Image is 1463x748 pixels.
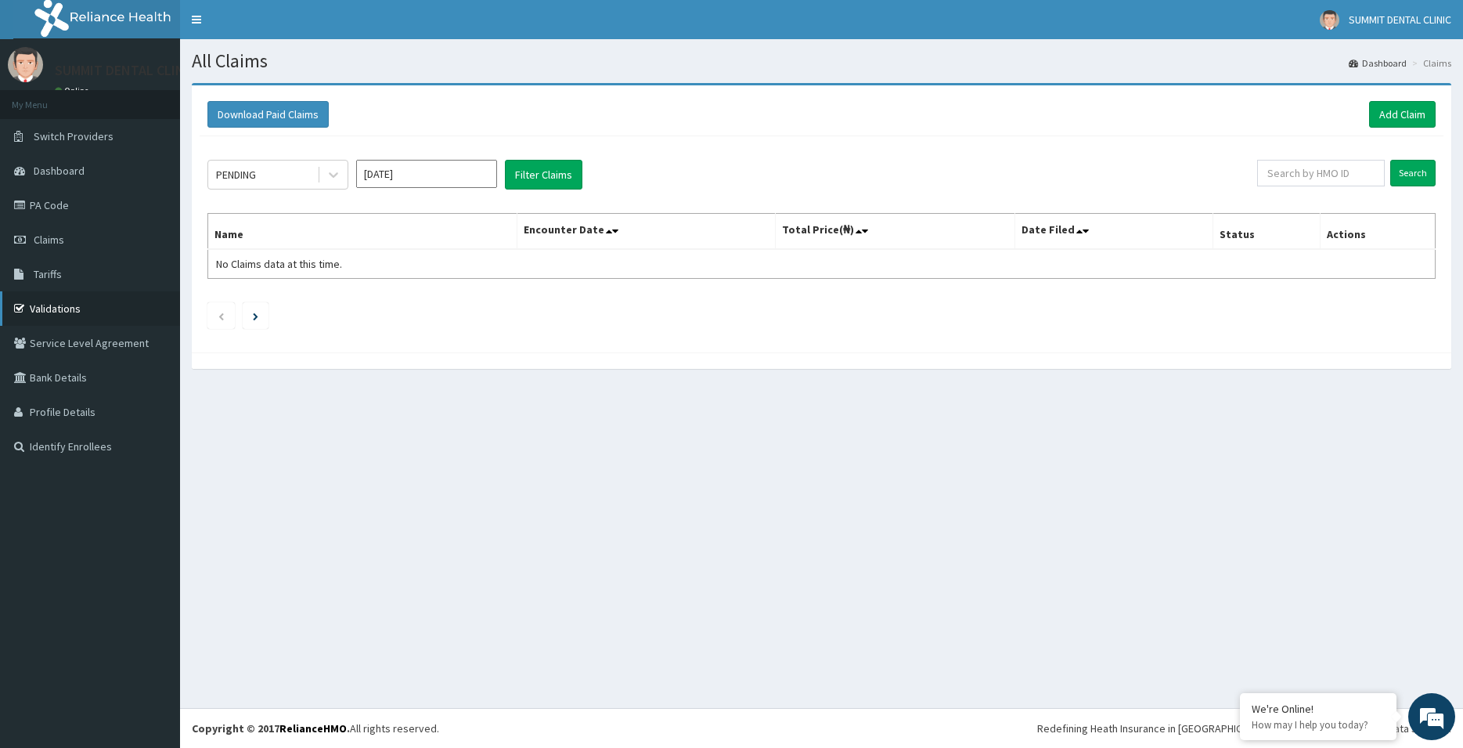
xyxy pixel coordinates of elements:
[34,267,62,281] span: Tariffs
[1252,718,1385,732] p: How may I help you today?
[8,47,43,82] img: User Image
[505,160,582,190] button: Filter Claims
[1320,214,1435,250] th: Actions
[1349,56,1407,70] a: Dashboard
[279,721,347,735] a: RelianceHMO
[1213,214,1320,250] th: Status
[216,167,256,182] div: PENDING
[1349,13,1451,27] span: SUMMIT DENTAL CLINIC
[1257,160,1385,186] input: Search by HMO ID
[1037,721,1451,736] div: Redefining Heath Insurance in [GEOGRAPHIC_DATA] using Telemedicine and Data Science!
[55,63,196,78] p: SUMMIT DENTAL CLINIC
[192,51,1451,71] h1: All Claims
[208,214,517,250] th: Name
[1320,10,1339,30] img: User Image
[1390,160,1436,186] input: Search
[218,309,225,323] a: Previous page
[1408,56,1451,70] li: Claims
[34,233,64,247] span: Claims
[1015,214,1213,250] th: Date Filed
[192,721,350,735] strong: Copyright © 2017 .
[1369,101,1436,128] a: Add Claim
[356,160,497,188] input: Select Month and Year
[207,101,329,128] button: Download Paid Claims
[34,129,114,143] span: Switch Providers
[216,257,342,271] span: No Claims data at this time.
[34,164,85,178] span: Dashboard
[180,708,1463,748] footer: All rights reserved.
[776,214,1015,250] th: Total Price(₦)
[517,214,776,250] th: Encounter Date
[55,85,92,96] a: Online
[1252,702,1385,716] div: We're Online!
[253,309,258,323] a: Next page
